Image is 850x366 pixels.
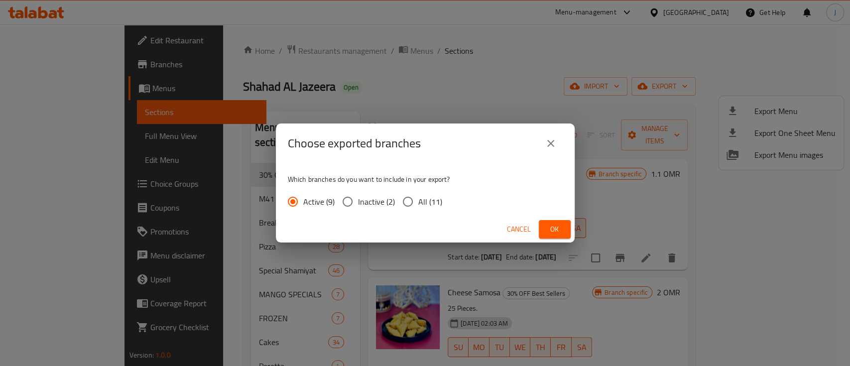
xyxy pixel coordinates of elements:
[539,220,571,239] button: Ok
[288,174,563,184] p: Which branches do you want to include in your export?
[503,220,535,239] button: Cancel
[507,223,531,236] span: Cancel
[303,196,335,208] span: Active (9)
[547,223,563,236] span: Ok
[418,196,442,208] span: All (11)
[288,135,421,151] h2: Choose exported branches
[539,131,563,155] button: close
[358,196,395,208] span: Inactive (2)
